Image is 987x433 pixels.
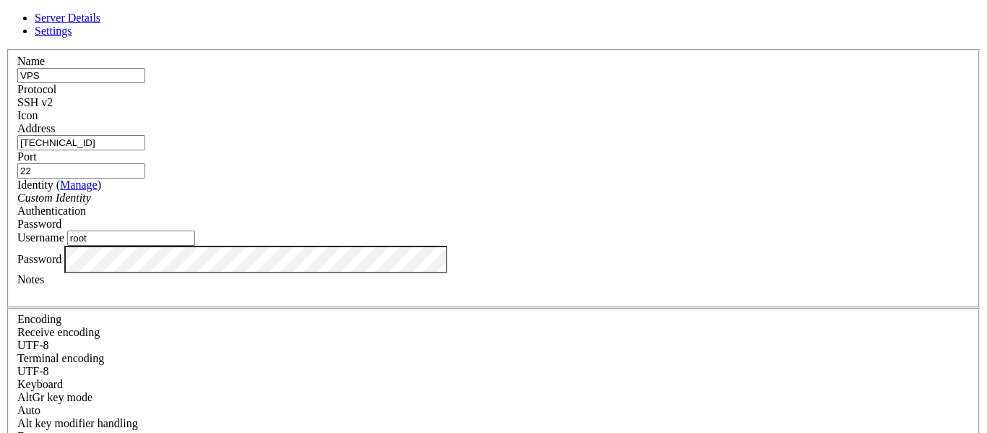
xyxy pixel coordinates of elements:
[17,391,92,403] label: Set the expected encoding for data received from the host. If the encodings do not match, visual ...
[6,6,798,19] x-row: root@my-vps:~#
[17,83,56,95] label: Protocol
[17,404,40,416] span: Auto
[17,192,91,204] i: Custom Identity
[97,6,103,19] div: (15, 0)
[17,252,61,265] label: Password
[17,68,145,83] input: Server Name
[17,378,63,390] label: Keyboard
[17,231,64,244] label: Username
[17,96,970,109] div: SSH v2
[17,205,86,217] label: Authentication
[17,122,55,134] label: Address
[17,339,970,352] div: UTF-8
[60,179,98,191] a: Manage
[35,25,72,37] a: Settings
[17,326,100,338] label: Set the expected encoding for data received from the host. If the encodings do not match, visual ...
[67,231,195,246] input: Login Username
[17,313,61,325] label: Encoding
[17,109,38,121] label: Icon
[17,218,61,230] span: Password
[17,417,138,429] label: Controls how the Alt key is handled. Escape: Send an ESC prefix. 8-Bit: Add 128 to the typed char...
[35,12,100,24] a: Server Details
[17,163,145,179] input: Port Number
[17,179,101,191] label: Identity
[17,273,44,286] label: Notes
[17,404,970,417] div: Auto
[17,339,49,351] span: UTF-8
[17,218,970,231] div: Password
[17,135,145,150] input: Host Name or IP
[17,365,970,378] div: UTF-8
[17,96,53,108] span: SSH v2
[17,192,970,205] div: Custom Identity
[17,365,49,377] span: UTF-8
[17,150,37,163] label: Port
[17,55,45,67] label: Name
[56,179,101,191] span: ( )
[17,352,104,364] label: The default terminal encoding. ISO-2022 enables character map translations (like graphics maps). ...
